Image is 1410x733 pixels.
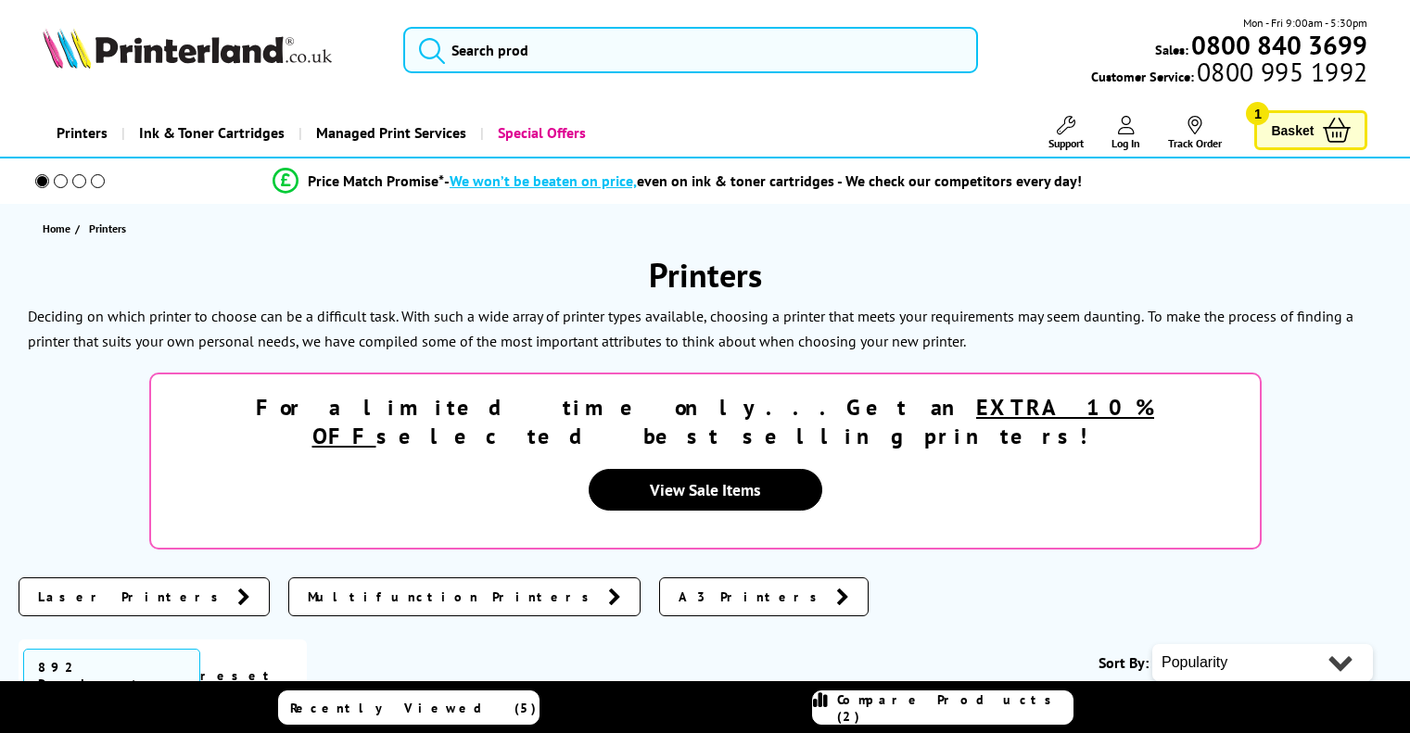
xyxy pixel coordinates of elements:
a: Multifunction Printers [288,577,641,616]
a: Support [1048,116,1084,150]
a: reset filters [200,667,286,702]
a: Compare Products (2) [812,690,1073,725]
b: 0800 840 3699 [1191,28,1367,62]
h1: Printers [19,253,1391,297]
span: Sales: [1155,41,1188,58]
a: Printerland Logo [43,28,380,72]
span: 892 Products Found [23,649,200,719]
span: 1 [1246,102,1269,125]
span: We won’t be beaten on price, [450,171,637,190]
input: Search prod [403,27,978,73]
a: A3 Printers [659,577,869,616]
span: Printers [89,221,126,235]
span: Mon - Fri 9:00am - 5:30pm [1243,14,1367,32]
a: View Sale Items [589,469,822,511]
li: modal_Promise [9,165,1345,197]
span: Log In [1111,136,1140,150]
a: Basket 1 [1254,110,1367,150]
u: EXTRA 10% OFF [312,393,1155,450]
a: Log In [1111,116,1140,150]
span: 0800 995 1992 [1194,63,1367,81]
img: Printerland Logo [43,28,332,69]
span: Sort By: [1099,653,1149,672]
p: Deciding on which printer to choose can be a difficult task. With such a wide array of printer ty... [28,307,1144,325]
a: Special Offers [480,109,600,157]
span: Multifunction Printers [308,588,599,606]
a: Managed Print Services [299,109,480,157]
strong: For a limited time only...Get an selected best selling printers! [256,393,1154,450]
a: Recently Viewed (5) [278,690,540,725]
span: Basket [1271,118,1314,143]
span: Ink & Toner Cartridges [139,109,285,157]
span: A3 Printers [679,588,827,606]
span: Laser Printers [38,588,228,606]
a: 0800 840 3699 [1188,36,1367,54]
div: - even on ink & toner cartridges - We check our competitors every day! [444,171,1082,190]
p: To make the process of finding a printer that suits your own personal needs, we have compiled som... [28,307,1353,350]
span: Recently Viewed (5) [290,700,537,716]
span: Support [1048,136,1084,150]
span: Customer Service: [1091,63,1367,85]
span: Compare Products (2) [837,691,1073,725]
a: Printers [43,109,121,157]
a: Laser Printers [19,577,270,616]
a: Ink & Toner Cartridges [121,109,299,157]
a: Home [43,219,75,238]
a: Track Order [1168,116,1222,150]
span: Price Match Promise* [308,171,444,190]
